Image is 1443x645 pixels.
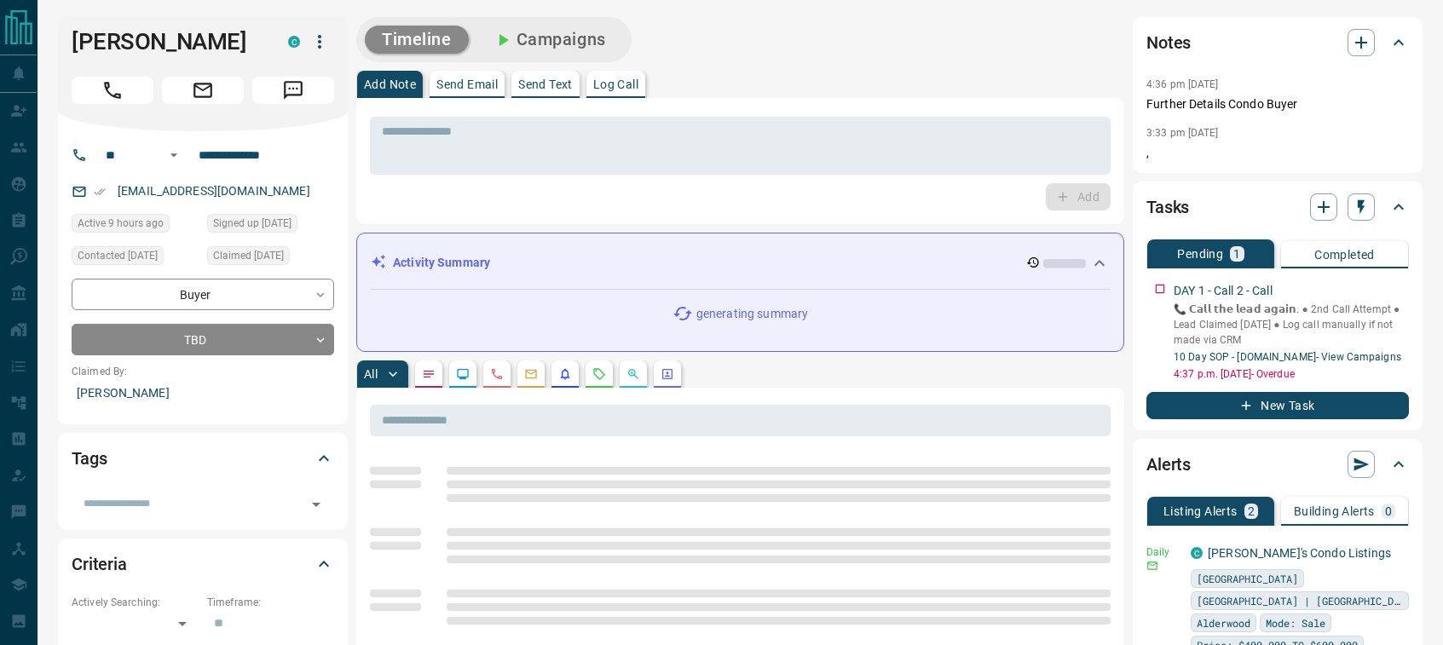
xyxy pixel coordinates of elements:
[118,184,310,198] a: [EMAIL_ADDRESS][DOMAIN_NAME]
[1146,544,1180,560] p: Daily
[207,246,334,270] div: Mon Jul 21 2025
[661,367,674,381] svg: Agent Actions
[72,28,263,55] h1: [PERSON_NAME]
[1266,614,1325,631] span: Mode: Sale
[78,247,158,264] span: Contacted [DATE]
[207,214,334,238] div: Tue Oct 24 2023
[1197,592,1403,609] span: [GEOGRAPHIC_DATA] | [GEOGRAPHIC_DATA]
[72,595,199,610] p: Actively Searching:
[364,368,378,380] p: All
[490,367,504,381] svg: Calls
[72,324,334,355] div: TBD
[626,367,640,381] svg: Opportunities
[1294,505,1375,517] p: Building Alerts
[72,379,334,407] p: [PERSON_NAME]
[1146,144,1409,162] p: ,
[524,367,538,381] svg: Emails
[164,145,184,165] button: Open
[252,77,334,104] span: Message
[1197,570,1298,587] span: [GEOGRAPHIC_DATA]
[207,595,334,610] p: Timeframe:
[72,544,334,585] div: Criteria
[422,367,436,381] svg: Notes
[1174,302,1409,348] p: 📞 𝗖𝗮𝗹𝗹 𝘁𝗵𝗲 𝗹𝗲𝗮𝗱 𝗮𝗴𝗮𝗶𝗻. ● 2nd Call Attempt ● Lead Claimed [DATE] ‎● Log call manually if not made ...
[456,367,470,381] svg: Lead Browsing Activity
[1191,547,1203,559] div: condos.ca
[72,364,334,379] p: Claimed By:
[593,78,638,90] p: Log Call
[213,247,284,264] span: Claimed [DATE]
[1146,444,1409,485] div: Alerts
[213,215,291,232] span: Signed up [DATE]
[72,246,199,270] div: Mon Jul 21 2025
[1163,505,1238,517] p: Listing Alerts
[364,78,416,90] p: Add Note
[72,445,107,472] h2: Tags
[1146,127,1219,139] p: 3:33 pm [DATE]
[72,279,334,310] div: Buyer
[1146,95,1409,113] p: Further Details Condo Buyer
[72,438,334,479] div: Tags
[1146,560,1158,572] svg: Email
[1385,505,1392,517] p: 0
[1208,546,1391,560] a: [PERSON_NAME]'s Condo Listings
[94,186,106,198] svg: Email Verified
[304,492,328,516] button: Open
[1146,29,1191,56] h2: Notes
[1174,282,1273,300] p: DAY 1 - Call 2 - Call
[371,247,1110,279] div: Activity Summary
[592,367,606,381] svg: Requests
[1146,187,1409,227] div: Tasks
[1146,22,1409,63] div: Notes
[72,214,199,238] div: Mon Aug 18 2025
[1314,249,1375,261] p: Completed
[1174,351,1401,363] a: 10 Day SOP - [DOMAIN_NAME]- View Campaigns
[476,26,623,54] button: Campaigns
[162,77,244,104] span: Email
[78,215,164,232] span: Active 9 hours ago
[1177,248,1223,260] p: Pending
[1146,78,1219,90] p: 4:36 pm [DATE]
[696,305,808,323] p: generating summary
[518,78,573,90] p: Send Text
[1146,193,1189,221] h2: Tasks
[1146,392,1409,419] button: New Task
[1248,505,1255,517] p: 2
[1174,366,1409,382] p: 4:37 p.m. [DATE] - Overdue
[1146,451,1191,478] h2: Alerts
[72,77,153,104] span: Call
[558,367,572,381] svg: Listing Alerts
[1197,614,1250,631] span: Alderwood
[288,36,300,48] div: condos.ca
[365,26,469,54] button: Timeline
[436,78,498,90] p: Send Email
[1233,248,1240,260] p: 1
[72,550,127,578] h2: Criteria
[393,254,490,272] p: Activity Summary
